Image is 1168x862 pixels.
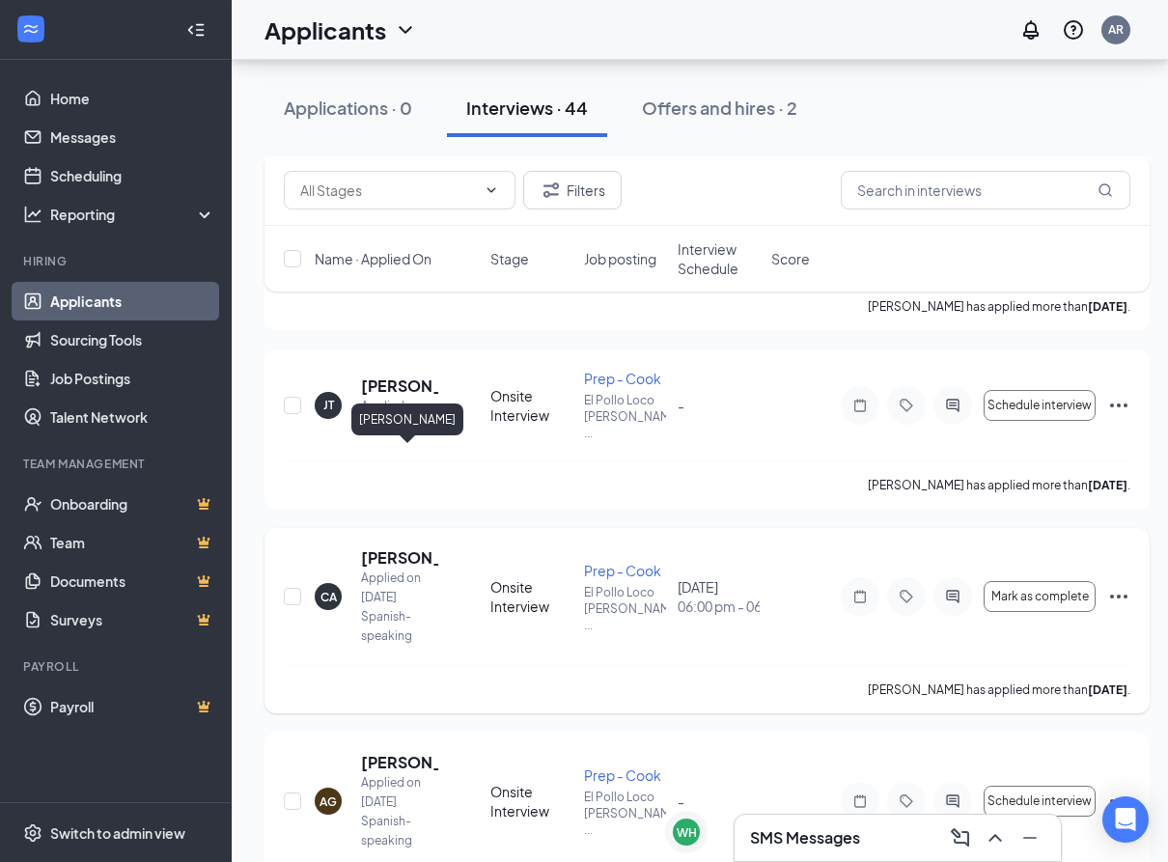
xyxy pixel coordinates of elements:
[941,398,964,413] svg: ActiveChat
[868,681,1130,698] p: [PERSON_NAME] has applied more than .
[50,79,215,118] a: Home
[584,789,666,838] p: El Pollo Loco [PERSON_NAME] ...
[1018,826,1042,849] svg: Minimize
[466,96,588,120] div: Interviews · 44
[678,239,760,278] span: Interview Schedule
[984,390,1096,421] button: Schedule interview
[1062,18,1085,42] svg: QuestionInfo
[987,399,1092,412] span: Schedule interview
[584,370,661,387] span: Prep - Cook
[1098,182,1113,198] svg: MagnifyingGlass
[848,793,872,809] svg: Note
[848,398,872,413] svg: Note
[841,171,1130,209] input: Search in interviews
[361,397,438,435] div: Applied on [DATE]
[523,171,622,209] button: Filter Filters
[945,822,976,853] button: ComposeMessage
[23,456,211,472] div: Team Management
[1102,796,1149,843] div: Open Intercom Messenger
[50,600,215,639] a: SurveysCrown
[1088,682,1127,697] b: [DATE]
[50,359,215,398] a: Job Postings
[584,766,661,784] span: Prep - Cook
[186,20,206,40] svg: Collapse
[490,577,572,616] div: Onsite Interview
[848,589,872,604] svg: Note
[315,249,431,268] span: Name · Applied On
[677,824,697,841] div: WH
[1088,478,1127,492] b: [DATE]
[1108,21,1124,38] div: AR
[987,794,1092,808] span: Schedule interview
[50,687,215,726] a: PayrollCrown
[361,752,438,773] h5: [PERSON_NAME]
[678,597,760,616] span: 06:00 pm - 06:30 pm
[320,793,337,810] div: AG
[980,822,1011,853] button: ChevronUp
[394,18,417,42] svg: ChevronDown
[941,589,964,604] svg: ActiveChat
[984,826,1007,849] svg: ChevronUp
[678,397,684,414] span: -
[490,249,529,268] span: Stage
[23,658,211,675] div: Payroll
[50,156,215,195] a: Scheduling
[584,584,666,633] p: El Pollo Loco [PERSON_NAME] ...
[895,589,918,604] svg: Tag
[1107,585,1130,608] svg: Ellipses
[50,118,215,156] a: Messages
[264,14,386,46] h1: Applicants
[984,581,1096,612] button: Mark as complete
[50,205,216,224] div: Reporting
[1107,790,1130,813] svg: Ellipses
[484,182,499,198] svg: ChevronDown
[949,826,972,849] svg: ComposeMessage
[300,180,476,201] input: All Stages
[642,96,797,120] div: Offers and hires · 2
[584,562,661,579] span: Prep - Cook
[361,569,438,607] div: Applied on [DATE]
[1107,394,1130,417] svg: Ellipses
[584,249,656,268] span: Job posting
[678,577,760,616] div: [DATE]
[895,398,918,413] svg: Tag
[941,793,964,809] svg: ActiveChat
[50,398,215,436] a: Talent Network
[23,823,42,843] svg: Settings
[584,392,666,441] p: El Pollo Loco [PERSON_NAME] ...
[361,375,438,397] h5: [PERSON_NAME]
[678,792,684,810] span: -
[23,205,42,224] svg: Analysis
[1015,822,1045,853] button: Minimize
[50,523,215,562] a: TeamCrown
[750,827,860,848] h3: SMS Messages
[320,589,337,605] div: CA
[895,793,918,809] svg: Tag
[21,19,41,39] svg: WorkstreamLogo
[490,782,572,820] div: Onsite Interview
[361,773,438,812] div: Applied on [DATE]
[771,249,810,268] span: Score
[868,477,1130,493] p: [PERSON_NAME] has applied more than .
[50,823,185,843] div: Switch to admin view
[50,485,215,523] a: OnboardingCrown
[50,282,215,320] a: Applicants
[323,397,334,413] div: JT
[1019,18,1043,42] svg: Notifications
[361,607,438,646] div: Spanish-speaking
[50,562,215,600] a: DocumentsCrown
[490,386,572,425] div: Onsite Interview
[284,96,412,120] div: Applications · 0
[991,590,1089,603] span: Mark as complete
[361,547,438,569] h5: [PERSON_NAME]
[984,786,1096,817] button: Schedule interview
[540,179,563,202] svg: Filter
[351,403,463,435] div: [PERSON_NAME]
[361,812,438,850] div: Spanish-speaking
[50,320,215,359] a: Sourcing Tools
[23,253,211,269] div: Hiring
